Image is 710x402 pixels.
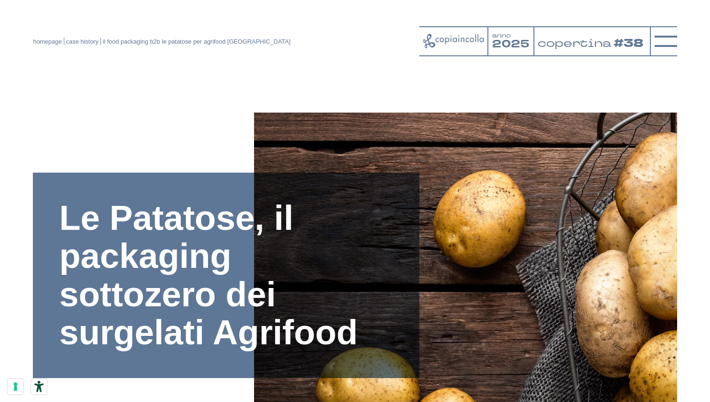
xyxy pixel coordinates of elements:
button: Strumenti di accessibilità [31,379,47,394]
tspan: 2025 [492,37,529,51]
tspan: #38 [615,35,645,52]
span: il food packaging b2b le patatose per agrifood [GEOGRAPHIC_DATA] [103,38,291,45]
button: Le tue preferenze relative al consenso per le tecnologie di tracciamento [8,379,23,394]
tspan: anno [492,32,511,40]
a: case history [66,38,99,45]
tspan: copertina [538,36,613,50]
a: homepage [33,38,62,45]
h1: Le Patatose, il packaging sottozero dei surgelati Agrifood [59,199,393,352]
